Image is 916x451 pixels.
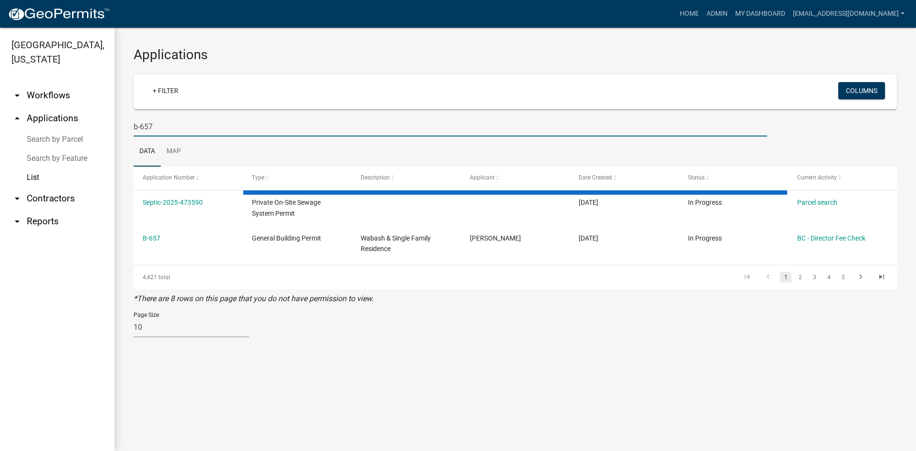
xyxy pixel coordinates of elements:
button: Columns [838,82,885,99]
span: Date Created [579,174,612,181]
a: [EMAIL_ADDRESS][DOMAIN_NAME] [789,5,908,23]
li: page 1 [779,269,793,285]
span: Current Activity [797,174,837,181]
i: *There are 8 rows on this page that you do not have permission to view. [134,294,374,303]
a: Data [134,136,161,167]
span: General Building Permit [252,234,321,242]
i: arrow_drop_down [11,90,23,101]
span: Shane Weist [470,234,521,242]
li: page 2 [793,269,807,285]
span: Application Number [143,174,195,181]
span: Applicant [470,174,495,181]
span: 09/04/2025 [579,199,598,206]
a: 4 [823,272,834,283]
datatable-header-cell: Date Created [570,167,679,189]
datatable-header-cell: Application Number [134,167,243,189]
a: Septic-2025-473590 [143,199,203,206]
a: B-657 [143,234,160,242]
span: Type [252,174,264,181]
span: 09/04/2025 [579,234,598,242]
span: Wabash & Single Family Residence [361,234,431,253]
a: Map [161,136,187,167]
a: Home [676,5,703,23]
datatable-header-cell: Type [243,167,352,189]
a: go to next page [852,272,870,283]
a: + Filter [145,82,186,99]
input: Search for applications [134,117,767,136]
datatable-header-cell: Applicant [461,167,570,189]
li: page 3 [807,269,822,285]
span: In Progress [688,234,722,242]
h3: Applications [134,47,897,63]
a: 5 [837,272,849,283]
a: go to last page [873,272,891,283]
div: 4,421 total [134,265,284,289]
a: Parcel search [797,199,837,206]
a: go to previous page [759,272,777,283]
datatable-header-cell: Status [679,167,788,189]
li: page 4 [822,269,836,285]
i: arrow_drop_up [11,113,23,124]
datatable-header-cell: Current Activity [788,167,897,189]
span: In Progress [688,199,722,206]
span: Private On-Site Sewage System Permit [252,199,321,217]
a: 1 [780,272,791,283]
a: go to first page [738,272,756,283]
span: Description [361,174,390,181]
datatable-header-cell: Description [352,167,461,189]
a: 3 [809,272,820,283]
i: arrow_drop_down [11,216,23,227]
a: My Dashboard [731,5,789,23]
a: BC - Director Fee Check [797,234,865,242]
span: Status [688,174,705,181]
a: 2 [794,272,806,283]
a: Admin [703,5,731,23]
i: arrow_drop_down [11,193,23,204]
li: page 5 [836,269,850,285]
